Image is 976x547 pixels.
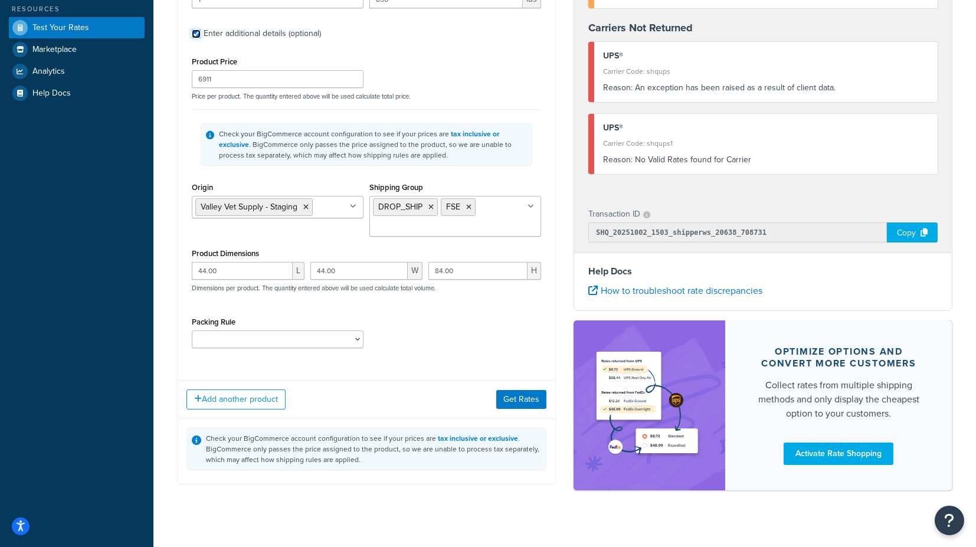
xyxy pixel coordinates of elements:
[588,207,640,223] p: Transaction ID
[192,249,259,258] label: Product Dimensions
[192,57,237,66] label: Product Price
[369,183,423,192] label: Shipping Group
[754,378,924,421] div: Collect rates from multiple shipping methods and only display the cheapest option to your customers.
[9,61,145,82] a: Analytics
[603,80,929,97] div: An exception has been raised as a result of client data.
[9,17,145,38] a: Test Your Rates
[438,433,518,444] a: tax inclusive or exclusive
[189,92,544,100] p: Price per product. The quantity entered above will be used calculate total price.
[591,339,708,473] img: feature-image-rateshop-7084cbbcb2e67ef1d54c2e976f0e592697130d5817b016cf7cc7e13314366067.png
[219,129,527,161] div: Check your BigCommerce account configuration to see if your prices are . BigCommerce only passes ...
[446,201,460,213] span: FSE
[9,39,145,60] a: Marketplace
[935,506,964,535] button: Open Resource Center
[588,284,762,298] a: How to troubleshoot rate discrepancies
[603,82,633,94] span: Reason:
[32,45,77,55] span: Marketplace
[192,317,235,326] label: Packing Rule
[192,183,213,192] label: Origin
[528,262,541,280] span: H
[32,89,71,99] span: Help Docs
[189,284,436,292] p: Dimensions per product. The quantity entered above will be used calculate total volume.
[378,201,423,213] span: DROP_SHIP
[32,67,65,77] span: Analytics
[603,120,929,137] div: UPS®
[603,136,929,152] div: Carrier Code: shqups1
[293,262,304,280] span: L
[219,129,499,150] a: tax inclusive or exclusive
[201,201,297,213] span: Valley Vet Supply - Staging
[603,154,633,166] span: Reason:
[408,262,423,280] span: W
[9,83,145,104] a: Help Docs
[784,443,893,465] a: Activate Rate Shopping
[603,48,929,65] div: UPS®
[588,265,938,279] h4: Help Docs
[206,433,541,465] div: Check your BigCommerce account configuration to see if your prices are . BigCommerce only passes ...
[32,23,89,33] span: Test Your Rates
[887,223,938,243] div: Copy
[496,390,546,409] button: Get Rates
[9,4,145,14] div: Resources
[754,346,924,369] div: Optimize options and convert more customers
[204,25,321,42] div: Enter additional details (optional)
[603,152,929,169] div: No Valid Rates found for Carrier
[186,389,286,410] button: Add another product
[603,64,929,80] div: Carrier Code: shqups
[192,30,201,38] input: Enter additional details (optional)
[588,21,693,36] strong: Carriers Not Returned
